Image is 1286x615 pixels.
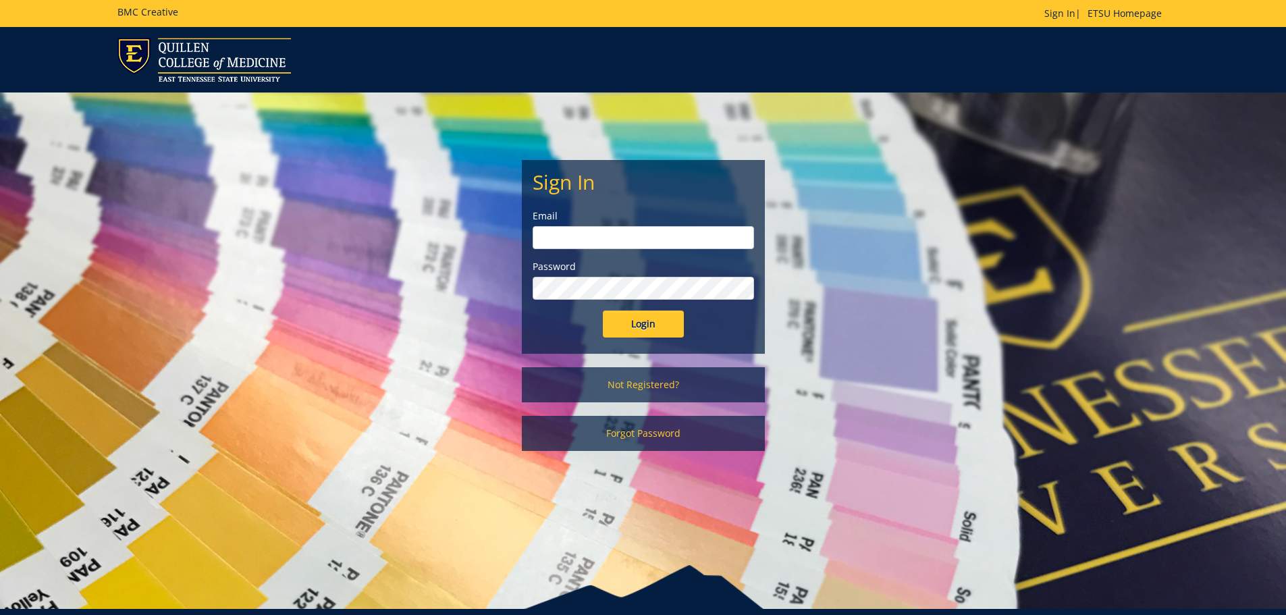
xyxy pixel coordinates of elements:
a: Forgot Password [522,416,765,451]
label: Email [533,209,754,223]
p: | [1044,7,1169,20]
img: ETSU logo [117,38,291,82]
a: ETSU Homepage [1081,7,1169,20]
h5: BMC Creative [117,7,178,17]
h2: Sign In [533,171,754,193]
a: Not Registered? [522,367,765,402]
label: Password [533,260,754,273]
a: Sign In [1044,7,1075,20]
input: Login [603,311,684,338]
